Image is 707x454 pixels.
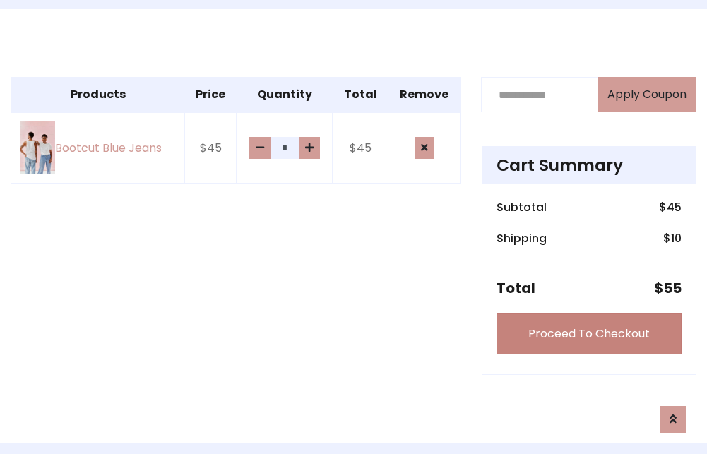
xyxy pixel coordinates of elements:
th: Remove [388,78,460,113]
th: Products [11,78,185,113]
h5: $ [654,280,682,297]
h6: $ [663,232,682,245]
h6: Subtotal [497,201,547,214]
h4: Cart Summary [497,155,682,175]
td: $45 [185,112,237,183]
h5: Total [497,280,535,297]
span: 10 [671,230,682,246]
a: Proceed To Checkout [497,313,682,354]
a: Bootcut Blue Jeans [20,121,176,174]
span: 55 [663,278,682,298]
th: Price [185,78,237,113]
h6: $ [659,201,682,214]
td: $45 [333,112,388,183]
th: Total [333,78,388,113]
span: 45 [667,199,682,215]
th: Quantity [237,78,333,113]
button: Apply Coupon [598,77,696,112]
h6: Shipping [497,232,547,245]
